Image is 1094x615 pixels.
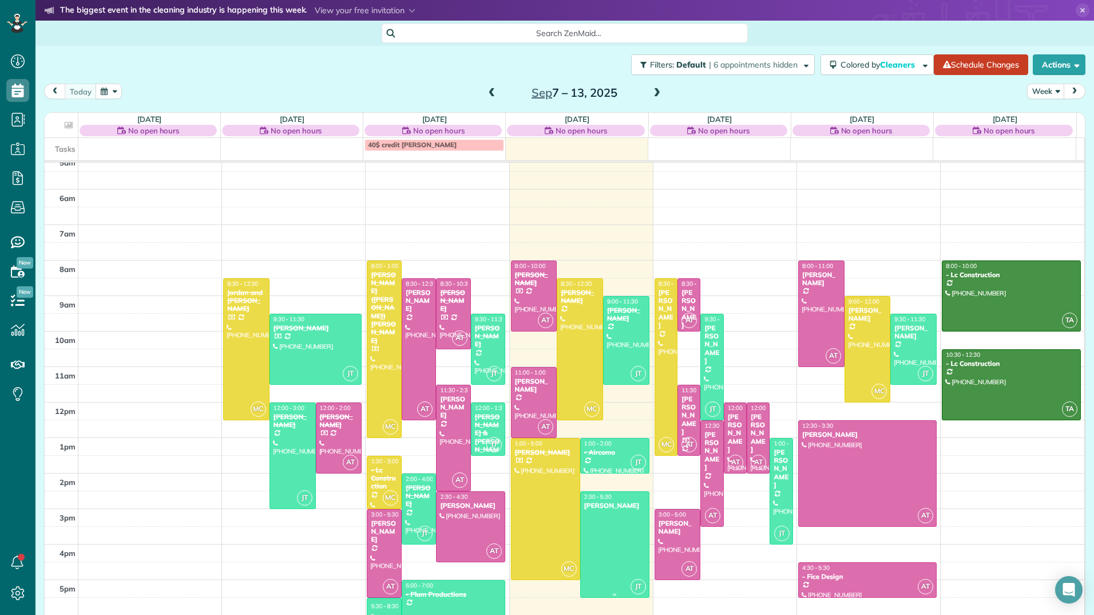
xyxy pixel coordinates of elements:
[850,115,874,124] a: [DATE]
[60,513,76,522] span: 3pm
[584,401,600,417] span: MC
[439,289,467,313] div: [PERSON_NAME]
[413,125,465,136] span: No open hours
[727,413,743,454] div: [PERSON_NAME]
[1055,576,1083,604] div: Open Intercom Messenger
[538,313,553,328] span: AT
[681,280,712,287] span: 8:30 - 10:00
[704,316,735,323] span: 9:30 - 12:30
[918,366,933,381] span: JT
[774,440,801,447] span: 1:00 - 4:00
[370,271,398,345] div: [PERSON_NAME] ([PERSON_NAME]) [PERSON_NAME]
[681,387,712,394] span: 11:30 - 1:30
[60,158,76,167] span: 5am
[751,404,782,412] span: 12:00 - 2:00
[44,84,66,99] button: prev
[802,573,933,581] div: - Fice Design
[273,404,304,412] span: 12:00 - 3:00
[60,194,76,203] span: 6am
[820,54,934,75] button: Colored byCleaners
[280,115,304,124] a: [DATE]
[452,330,467,346] span: AT
[774,526,790,541] span: JT
[60,5,307,17] strong: The biggest event in the cleaning industry is happening this week.
[514,271,554,287] div: [PERSON_NAME]
[405,484,433,508] div: [PERSON_NAME]
[704,324,720,365] div: [PERSON_NAME]
[55,371,76,380] span: 11am
[704,431,720,472] div: [PERSON_NAME]
[773,448,789,490] div: [PERSON_NAME]
[871,384,887,399] span: MC
[273,316,304,323] span: 9:30 - 11:30
[707,115,732,124] a: [DATE]
[515,262,546,270] span: 8:00 - 10:00
[705,508,720,523] span: AT
[406,280,437,287] span: 8:30 - 12:30
[406,475,433,483] span: 2:00 - 4:00
[55,407,76,416] span: 12pm
[841,60,919,70] span: Colored by
[452,472,467,488] span: AT
[802,271,841,287] div: [PERSON_NAME]
[681,395,697,436] div: [PERSON_NAME]
[631,54,815,75] button: Filters: Default | 6 appointments hidden
[343,366,358,381] span: JT
[918,579,933,594] span: AT
[946,262,977,270] span: 8:00 - 10:00
[532,85,552,100] span: Sep
[371,458,398,465] span: 1:30 - 3:00
[405,289,433,313] div: [PERSON_NAME]
[584,502,646,510] div: [PERSON_NAME]
[1062,401,1077,417] span: TA
[227,289,266,313] div: Jordan and [PERSON_NAME]
[561,280,592,287] span: 8:30 - 12:30
[514,377,554,394] div: [PERSON_NAME]
[584,493,612,500] span: 2:30 - 5:30
[486,366,502,381] span: JT
[676,60,707,70] span: Default
[538,419,553,435] span: AT
[422,115,447,124] a: [DATE]
[514,448,577,456] div: [PERSON_NAME]
[271,125,322,136] span: No open hours
[658,289,674,330] div: [PERSON_NAME]
[474,413,502,462] div: [PERSON_NAME] & [PERSON_NAME]
[440,280,471,287] span: 8:30 - 10:30
[607,298,638,305] span: 9:00 - 11:30
[503,86,646,99] h2: 7 – 13, 2025
[681,313,697,328] span: AT
[515,369,546,376] span: 11:00 - 1:00
[439,395,467,420] div: [PERSON_NAME]
[137,115,162,124] a: [DATE]
[945,271,1077,279] div: - Lc Construction
[659,280,686,287] span: 8:30 - 1:30
[802,564,830,571] span: 4:30 - 5:30
[65,84,97,99] button: today
[802,262,833,270] span: 8:00 - 11:00
[560,289,600,305] div: [PERSON_NAME]
[556,125,607,136] span: No open hours
[417,526,433,541] span: JT
[17,286,33,298] span: New
[650,60,674,70] span: Filters:
[681,289,697,330] div: [PERSON_NAME]
[251,401,266,417] span: MC
[880,60,917,70] span: Cleaners
[273,413,312,429] div: [PERSON_NAME]
[227,280,258,287] span: 8:30 - 12:30
[659,437,674,452] span: MC
[681,561,697,577] span: AT
[698,125,750,136] span: No open hours
[368,140,457,149] span: 40$ credit [PERSON_NAME]
[561,561,577,577] span: MC
[371,511,398,518] span: 3:00 - 5:30
[60,229,76,238] span: 7am
[1033,54,1085,75] button: Actions
[631,579,646,594] span: JT
[681,437,697,452] span: AT
[515,440,542,447] span: 1:00 - 5:00
[475,316,506,323] span: 9:30 - 11:30
[343,455,358,470] span: AT
[934,54,1028,75] a: Schedule Changes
